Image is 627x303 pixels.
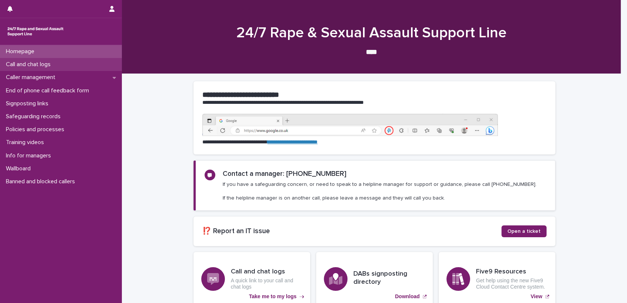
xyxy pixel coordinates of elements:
h2: ⁉️ Report an IT issue [202,227,501,235]
p: Get help using the new Five9 Cloud Contact Centre system. [476,278,548,290]
p: View [531,293,542,300]
span: Open a ticket [507,229,541,234]
p: Banned and blocked callers [3,178,81,185]
p: A quick link to your call and chat logs [231,278,302,290]
img: rhQMoQhaT3yELyF149Cw [6,24,65,39]
p: Safeguarding records [3,113,66,120]
h2: Contact a manager: [PHONE_NUMBER] [223,170,346,178]
p: Homepage [3,48,40,55]
h3: Call and chat logs [231,268,302,276]
p: Wallboard [3,165,37,172]
p: Download [395,293,420,300]
h3: DABs signposting directory [353,270,425,286]
p: Signposting links [3,100,54,107]
p: Caller management [3,74,61,81]
p: Call and chat logs [3,61,56,68]
p: Policies and processes [3,126,70,133]
a: Open a ticket [501,225,547,237]
p: End of phone call feedback form [3,87,95,94]
img: https%3A%2F%2Fcdn.document360.io%2F0deca9d6-0dac-4e56-9e8f-8d9979bfce0e%2FImages%2FDocumentation%... [202,114,498,136]
h1: 24/7 Rape & Sexual Assault Support Line [190,24,552,42]
h3: Five9 Resources [476,268,548,276]
p: Info for managers [3,152,57,159]
p: Training videos [3,139,50,146]
p: Take me to my logs [249,293,297,300]
p: If you have a safeguarding concern, or need to speak to a helpline manager for support or guidanc... [223,181,537,201]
